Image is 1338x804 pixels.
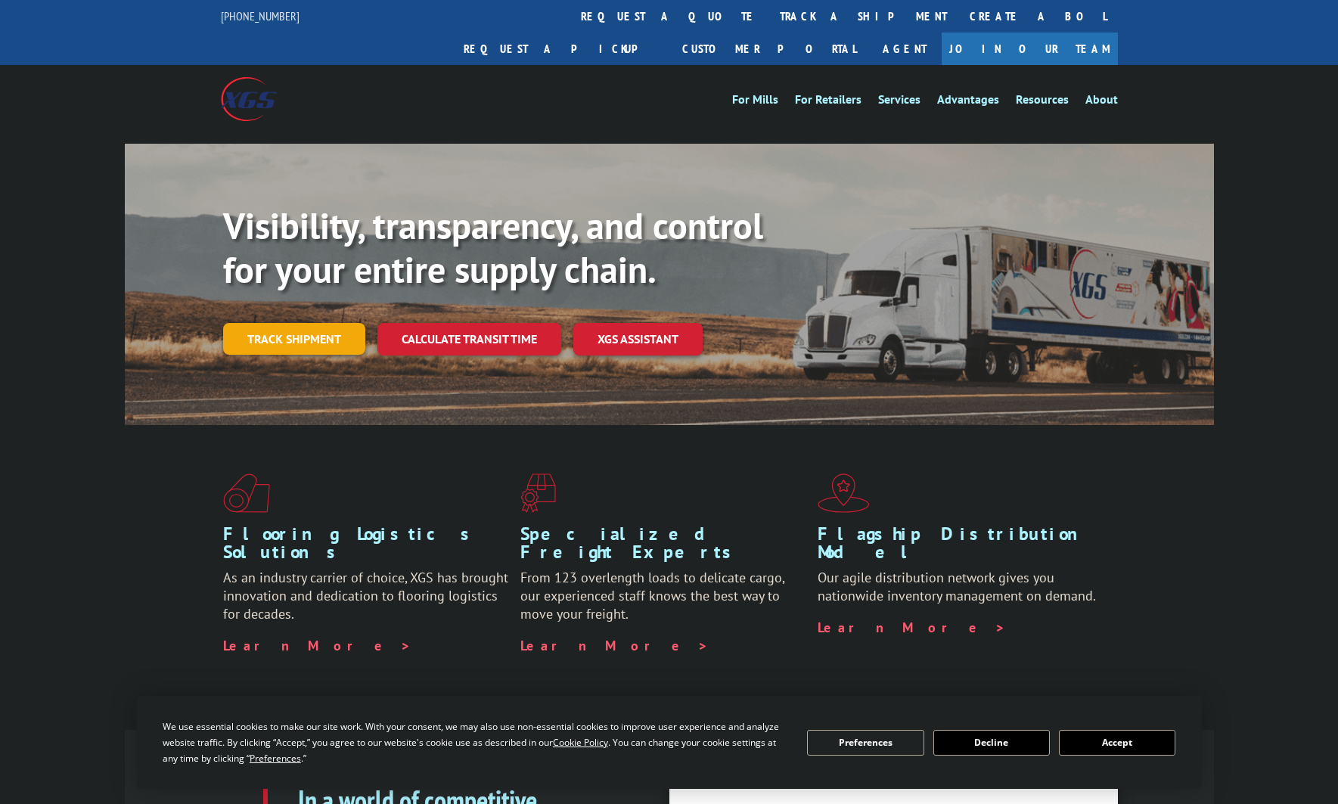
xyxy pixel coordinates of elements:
a: Resources [1016,94,1069,110]
button: Preferences [807,730,924,756]
button: Decline [933,730,1050,756]
a: [PHONE_NUMBER] [221,8,300,23]
a: For Retailers [795,94,861,110]
a: Calculate transit time [377,323,561,355]
img: xgs-icon-focused-on-flooring-red [520,473,556,513]
a: Learn More > [520,637,709,654]
a: Advantages [937,94,999,110]
span: Preferences [250,752,301,765]
a: Request a pickup [452,33,671,65]
a: For Mills [732,94,778,110]
span: Cookie Policy [553,736,608,749]
a: Agent [868,33,942,65]
a: Learn More > [223,637,411,654]
h1: Flooring Logistics Solutions [223,525,509,569]
p: From 123 overlength loads to delicate cargo, our experienced staff knows the best way to move you... [520,569,806,636]
a: About [1085,94,1118,110]
img: xgs-icon-flagship-distribution-model-red [818,473,870,513]
button: Accept [1059,730,1175,756]
b: Visibility, transparency, and control for your entire supply chain. [223,202,763,293]
span: As an industry carrier of choice, XGS has brought innovation and dedication to flooring logistics... [223,569,508,622]
h1: Flagship Distribution Model [818,525,1104,569]
a: Join Our Team [942,33,1118,65]
img: xgs-icon-total-supply-chain-intelligence-red [223,473,270,513]
a: Learn More > [818,619,1006,636]
a: Customer Portal [671,33,868,65]
a: Track shipment [223,323,365,355]
a: Services [878,94,920,110]
h1: Specialized Freight Experts [520,525,806,569]
div: Cookie Consent Prompt [137,696,1202,789]
a: XGS ASSISTANT [573,323,703,355]
div: We use essential cookies to make our site work. With your consent, we may also use non-essential ... [163,719,789,766]
span: Our agile distribution network gives you nationwide inventory management on demand. [818,569,1096,604]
